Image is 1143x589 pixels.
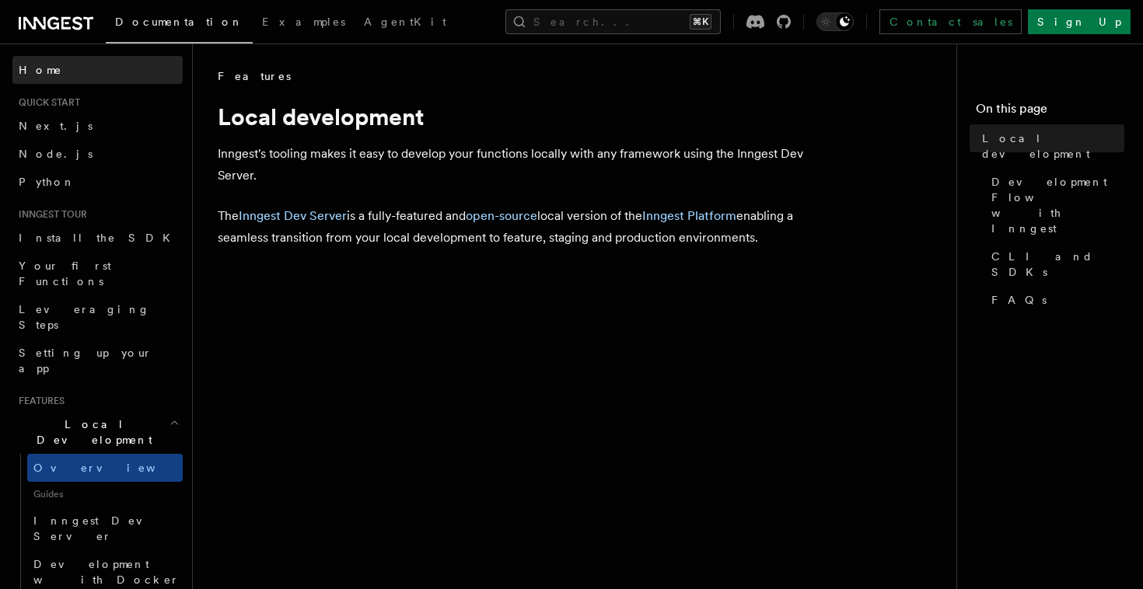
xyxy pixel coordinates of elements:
[12,112,183,140] a: Next.js
[12,395,65,407] span: Features
[976,99,1124,124] h4: On this page
[642,208,736,223] a: Inngest Platform
[262,16,345,28] span: Examples
[12,416,170,448] span: Local Development
[355,5,456,42] a: AgentKit
[985,286,1124,314] a: FAQs
[218,68,291,84] span: Features
[33,558,180,586] span: Development with Docker
[690,14,711,30] kbd: ⌘K
[19,232,180,244] span: Install the SDK
[505,9,721,34] button: Search...⌘K
[27,454,183,482] a: Overview
[19,120,93,132] span: Next.js
[364,16,446,28] span: AgentKit
[253,5,355,42] a: Examples
[12,96,80,109] span: Quick start
[33,462,194,474] span: Overview
[12,140,183,168] a: Node.js
[12,295,183,339] a: Leveraging Steps
[239,208,347,223] a: Inngest Dev Server
[816,12,854,31] button: Toggle dark mode
[991,174,1124,236] span: Development Flow with Inngest
[1028,9,1131,34] a: Sign Up
[466,208,537,223] a: open-source
[12,208,87,221] span: Inngest tour
[985,168,1124,242] a: Development Flow with Inngest
[19,260,111,288] span: Your first Functions
[19,148,93,160] span: Node.js
[12,56,183,84] a: Home
[19,347,152,375] span: Setting up your app
[106,5,253,44] a: Documentation
[218,143,840,186] p: Inngest's tooling makes it easy to develop your functions locally with any framework using the In...
[879,9,1022,34] a: Contact sales
[976,124,1124,168] a: Local development
[19,303,150,331] span: Leveraging Steps
[12,252,183,295] a: Your first Functions
[985,242,1124,286] a: CLI and SDKs
[12,168,183,196] a: Python
[33,514,166,542] span: Inngest Dev Server
[27,482,183,507] span: Guides
[115,16,243,28] span: Documentation
[218,103,840,131] h1: Local development
[12,224,183,252] a: Install the SDK
[991,292,1047,308] span: FAQs
[19,176,75,188] span: Python
[991,249,1124,280] span: CLI and SDKs
[218,205,840,249] p: The is a fully-featured and local version of the enabling a seamless transition from your local d...
[982,131,1124,162] span: Local development
[27,507,183,550] a: Inngest Dev Server
[12,410,183,454] button: Local Development
[19,62,62,78] span: Home
[12,339,183,382] a: Setting up your app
